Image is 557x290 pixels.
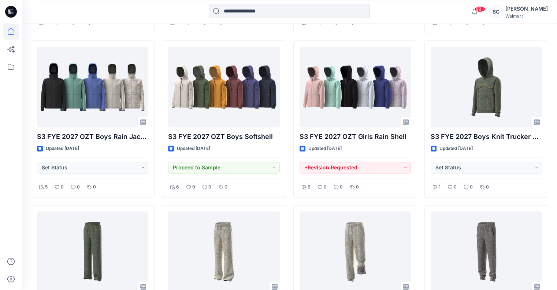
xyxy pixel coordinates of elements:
span: 99+ [474,6,485,12]
p: Updated [DATE] [177,145,210,153]
p: 0 [208,183,211,191]
a: S3 FYE 2027 OZT Boys Softshell [168,47,279,127]
p: Updated [DATE] [46,145,79,153]
p: 6 [176,183,179,191]
p: S3 FYE 2027 OZT Boys Softshell [168,132,279,142]
p: 0 [93,183,96,191]
p: S3 FYE 2027 OZT Girls Rain Shell [300,132,411,142]
p: 1 [439,183,441,191]
p: 0 [61,183,64,191]
a: S3 FYE 2027 OZT Boys Rain Jacket [37,47,148,127]
p: 0 [77,183,80,191]
p: 5 [45,183,48,191]
p: Updated [DATE] [308,145,342,153]
p: 0 [486,183,489,191]
p: 0 [340,183,343,191]
p: 0 [470,183,473,191]
p: Updated [DATE] [439,145,473,153]
div: Walmart [505,13,548,19]
a: S3 FYE 2027 Boys Knit Trucker Jacket [431,47,542,127]
p: 0 [454,183,457,191]
p: 6 [308,183,311,191]
p: 0 [324,183,327,191]
p: S3 FYE 2027 Boys Knit Trucker Jacket [431,132,542,142]
p: 0 [224,183,227,191]
p: 0 [356,183,359,191]
p: 0 [192,183,195,191]
a: S3 FYE 2027 OZT Girls Rain Shell [300,47,411,127]
div: SC [489,5,502,18]
p: S3 FYE 2027 OZT Boys Rain Jacket [37,132,148,142]
div: [PERSON_NAME] [505,4,548,13]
